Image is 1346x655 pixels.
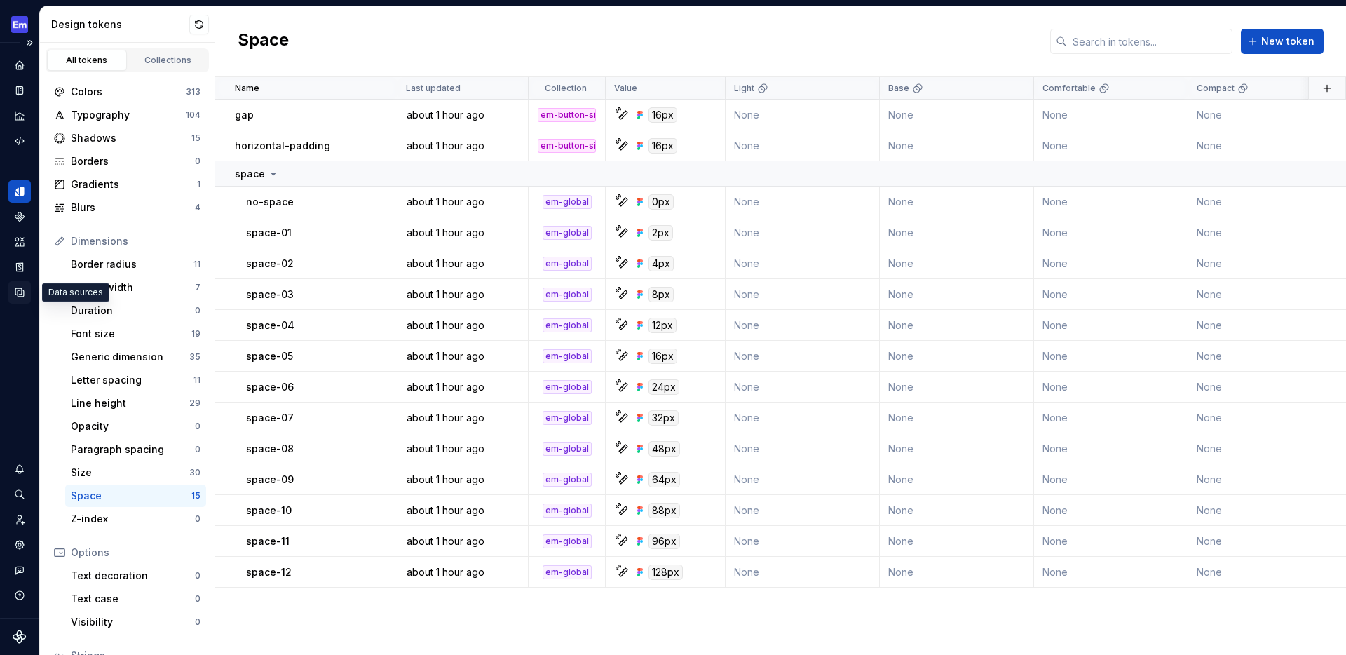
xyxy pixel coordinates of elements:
td: None [1188,372,1342,403]
td: None [726,526,880,557]
div: 48px [648,441,680,457]
div: about 1 hour ago [398,565,527,579]
td: None [1034,403,1188,433]
div: Line height [71,396,189,410]
div: em-global [543,411,592,425]
td: None [726,433,880,464]
div: Space [71,489,191,503]
div: about 1 hour ago [398,226,527,240]
td: None [1034,130,1188,161]
div: Colors [71,85,186,99]
p: gap [235,108,254,122]
div: 2px [648,225,673,241]
td: None [1034,217,1188,248]
div: Letter spacing [71,373,193,387]
a: Line height29 [65,392,206,414]
div: 0 [195,513,200,525]
div: Blurs [71,201,195,215]
svg: Supernova Logo [13,630,27,644]
p: Value [614,83,637,94]
img: e72e9e65-9f43-4cb3-89a7-ea83765f03bf.png [11,16,28,33]
div: 0 [195,421,200,432]
div: 12px [648,318,677,333]
a: Border radius11 [65,253,206,276]
a: Settings [8,534,31,556]
div: about 1 hour ago [398,318,527,332]
p: space-01 [246,226,292,240]
p: Collection [545,83,587,94]
td: None [1034,310,1188,341]
div: Z-index [71,512,195,526]
a: Shadows15 [48,127,206,149]
div: 24px [648,379,679,395]
div: Text case [71,592,195,606]
div: em-global [543,288,592,302]
div: Contact support [8,559,31,581]
td: None [880,341,1034,372]
div: 0 [195,593,200,605]
a: Code automation [8,130,31,152]
div: em-global [543,349,592,363]
a: Space15 [65,485,206,507]
a: Documentation [8,79,31,102]
div: 0 [195,616,200,628]
div: Data sources [42,283,109,302]
div: Shadows [71,131,191,145]
div: 29 [189,398,200,409]
div: Size [71,466,189,480]
a: Blurs4 [48,196,206,219]
div: 8px [648,287,674,302]
div: 30 [189,467,200,478]
td: None [726,279,880,310]
p: space-04 [246,318,294,332]
td: None [1188,130,1342,161]
div: about 1 hour ago [398,108,527,122]
p: space [235,167,265,181]
div: 15 [191,490,200,501]
td: None [880,372,1034,403]
div: 16px [648,107,677,123]
a: Borders0 [48,150,206,173]
td: None [1188,403,1342,433]
div: Duration [71,304,195,318]
td: None [1188,187,1342,217]
div: Paragraph spacing [71,443,195,457]
td: None [1188,526,1342,557]
div: Home [8,54,31,76]
button: Search ⌘K [8,483,31,506]
a: Typography104 [48,104,206,126]
div: 11 [193,259,200,270]
td: None [1188,279,1342,310]
a: Storybook stories [8,256,31,278]
div: 0px [648,194,674,210]
a: Design tokens [8,180,31,203]
div: Border width [71,281,195,295]
div: about 1 hour ago [398,534,527,548]
td: None [726,217,880,248]
td: None [880,100,1034,130]
div: about 1 hour ago [398,349,527,363]
div: about 1 hour ago [398,380,527,394]
div: about 1 hour ago [398,288,527,302]
div: about 1 hour ago [398,257,527,271]
td: None [1034,464,1188,495]
td: None [726,310,880,341]
a: Text decoration0 [65,565,206,587]
a: Data sources [8,281,31,304]
td: None [1034,187,1188,217]
p: space-02 [246,257,294,271]
div: em-global [543,473,592,487]
p: space-09 [246,473,294,487]
div: em-global [543,226,592,240]
a: Generic dimension35 [65,346,206,368]
h2: Space [238,29,289,54]
td: None [726,187,880,217]
td: None [1034,495,1188,526]
div: Gradients [71,177,197,191]
div: 1 [197,179,200,190]
div: Borders [71,154,195,168]
td: None [880,403,1034,433]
